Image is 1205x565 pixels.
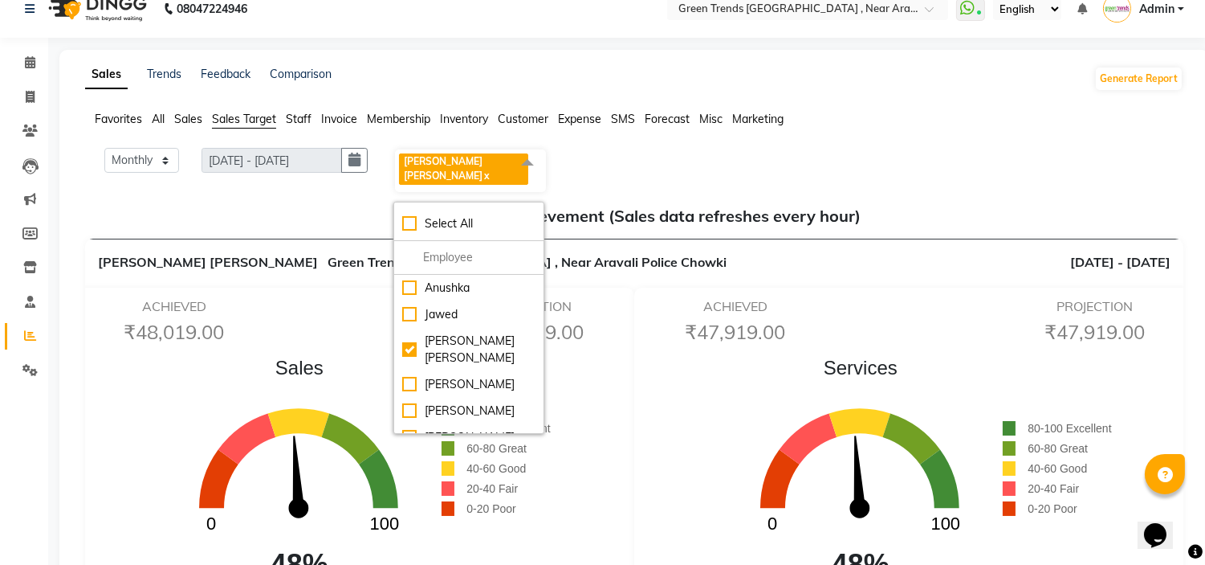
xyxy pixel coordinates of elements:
[367,112,430,126] span: Membership
[98,254,318,270] span: [PERSON_NAME] [PERSON_NAME]
[466,442,527,455] span: 60-80 Great
[1028,442,1088,455] span: 60-80 Great
[402,306,535,323] div: Jawed
[404,155,482,182] span: [PERSON_NAME] [PERSON_NAME]
[657,299,813,314] h6: ACHIEVED
[328,254,727,270] span: Green Trends [GEOGRAPHIC_DATA] , Near Aravali Police Chowki
[1016,299,1172,314] h6: PROJECTION
[174,112,202,126] span: Sales
[932,514,962,534] text: 100
[1096,68,1182,90] button: Generate Report
[96,321,252,344] h6: ₹48,019.00
[402,215,535,232] div: Select All
[768,514,778,534] text: 0
[1070,252,1170,272] span: [DATE] - [DATE]
[718,354,1003,383] span: Services
[440,112,488,126] span: Inventory
[321,112,357,126] span: Invoice
[96,299,252,314] h6: ACHIEVED
[147,67,181,81] a: Trends
[1028,462,1087,475] span: 40-60 Good
[402,249,535,266] input: multiselect-search
[270,67,332,81] a: Comparison
[482,170,490,182] a: x
[1138,501,1189,549] iframe: chat widget
[207,514,217,534] text: 0
[1139,1,1174,18] span: Admin
[1016,321,1172,344] h6: ₹47,919.00
[98,207,1170,226] h5: Sales Target Achievement (Sales data refreshes every hour)
[732,112,784,126] span: Marketing
[466,422,550,435] span: 80-100 Excellent
[286,112,311,126] span: Staff
[402,333,535,366] div: [PERSON_NAME] [PERSON_NAME]
[699,112,723,126] span: Misc
[1028,502,1077,515] span: 0-20 Poor
[466,462,526,475] span: 40-60 Good
[657,321,813,344] h6: ₹47,919.00
[157,354,442,383] span: Sales
[85,60,128,89] a: Sales
[1028,422,1111,435] span: 80-100 Excellent
[558,112,601,126] span: Expense
[202,148,342,173] input: DD/MM/YYYY-DD/MM/YYYY
[466,482,518,495] span: 20-40 Fair
[402,429,535,446] div: [PERSON_NAME]
[371,514,401,534] text: 100
[402,376,535,393] div: [PERSON_NAME]
[498,112,548,126] span: Customer
[152,112,165,126] span: All
[466,502,515,515] span: 0-20 Poor
[1028,482,1079,495] span: 20-40 Fair
[611,112,635,126] span: SMS
[201,67,250,81] a: Feedback
[95,112,142,126] span: Favorites
[645,112,690,126] span: Forecast
[212,112,276,126] span: Sales Target
[402,280,535,297] div: Anushka
[402,403,535,420] div: [PERSON_NAME]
